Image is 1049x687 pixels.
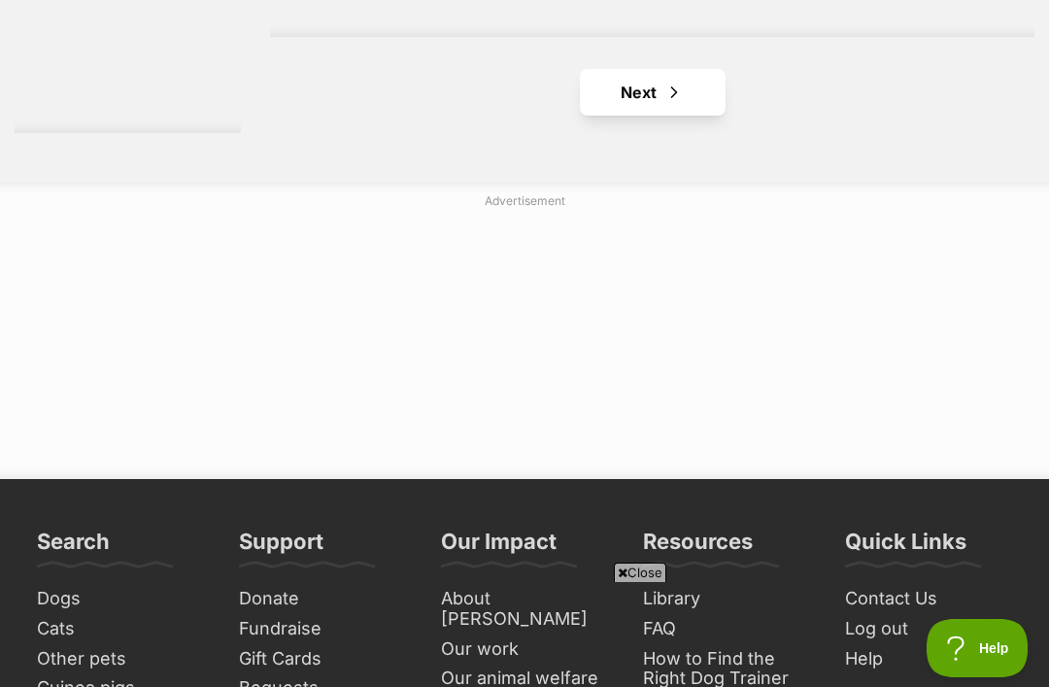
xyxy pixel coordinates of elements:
[171,590,878,677] iframe: Advertisement
[614,563,666,582] span: Close
[53,217,996,460] iframe: Advertisement
[29,614,212,644] a: Cats
[837,614,1020,644] a: Log out
[29,644,212,674] a: Other pets
[270,69,1034,116] nav: Pagination
[441,528,557,567] h3: Our Impact
[580,69,726,116] a: Next page
[837,584,1020,614] a: Contact Us
[29,584,212,614] a: Dogs
[845,528,966,567] h3: Quick Links
[643,528,753,567] h3: Resources
[927,619,1030,677] iframe: Help Scout Beacon - Open
[239,528,323,567] h3: Support
[37,528,110,567] h3: Search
